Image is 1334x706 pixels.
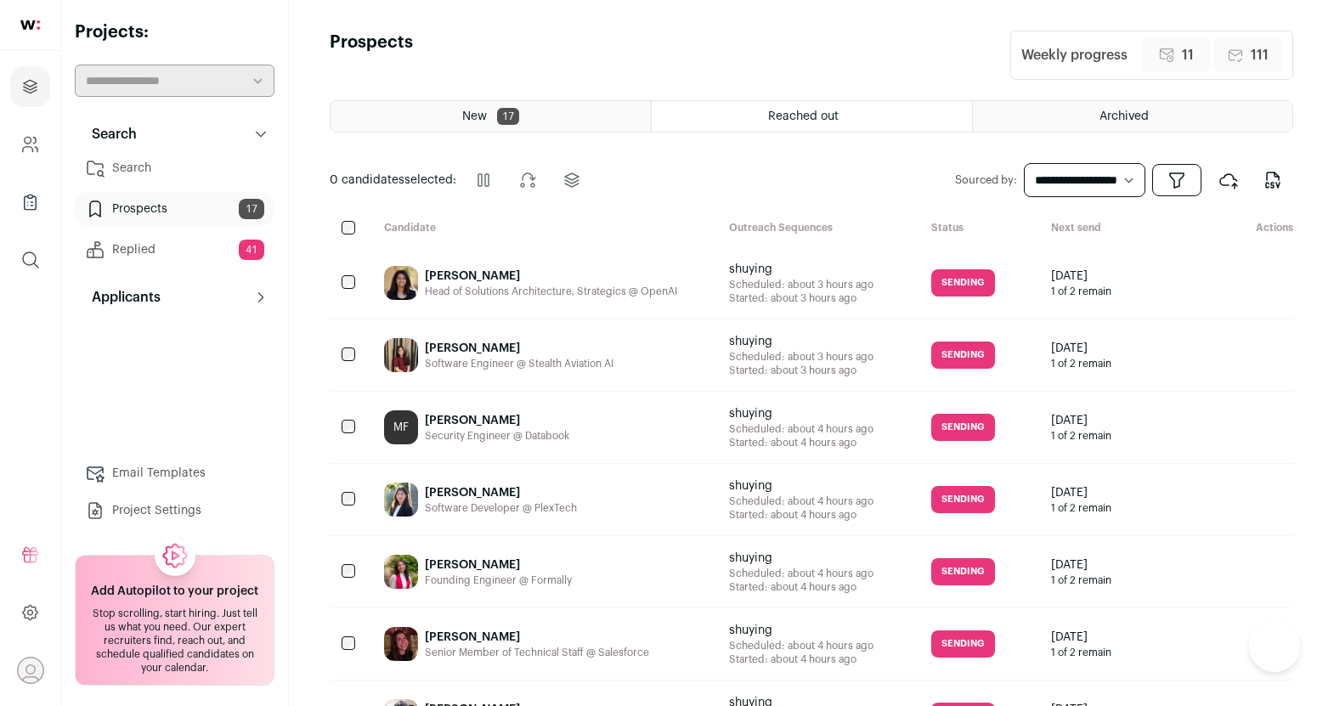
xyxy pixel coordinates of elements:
div: Candidate [370,221,715,237]
span: 1 of 2 remain [1051,429,1111,443]
span: [DATE] [1051,340,1111,357]
div: Scheduled: about 3 hours ago [729,350,873,364]
img: wellfound-shorthand-0d5821cbd27db2630d0214b213865d53afaa358527fdda9d0ea32b1df1b89c2c.svg [20,20,40,30]
div: shuying [729,622,873,639]
div: Started: about 4 hours ago [729,580,873,594]
button: Export to ATS [1208,160,1249,201]
a: Add Autopilot to your project Stop scrolling, start hiring. Just tell us what you need. Our exper... [75,555,274,686]
div: Software Engineer @ Stealth Aviation AI [425,357,613,370]
img: 030a34bdf39f908c686c2048a1873f80100b919377483061e10be7577f367e75 [384,338,418,372]
button: Applicants [75,280,274,314]
div: shuying [729,333,873,350]
div: Status [918,221,1037,237]
div: Next send [1037,221,1198,237]
span: 1 of 2 remain [1051,285,1111,298]
span: Sending [931,486,995,513]
span: Reached out [768,110,839,122]
div: shuying [729,405,873,422]
img: b396bb4fedd56a0e57132d0b4f6ba7b5095df4b4be2f0bb83996f89a508e29f8.jpg [384,483,418,517]
div: Actions [1198,221,1293,237]
a: Prospects17 [75,192,274,226]
span: selected: [330,172,456,189]
div: Started: about 4 hours ago [729,652,873,666]
div: Started: about 3 hours ago [729,364,873,377]
a: New 17 [331,101,651,132]
span: 17 [239,199,264,219]
span: Sending [931,630,995,658]
span: [DATE] [1051,268,1111,285]
span: Sending [931,414,995,441]
div: Outreach Sequences [715,221,918,237]
div: Scheduled: about 4 hours ago [729,639,873,652]
span: 17 [497,108,519,125]
span: Sending [931,269,995,297]
a: Project Settings [75,494,274,528]
div: Head of Solutions Architecture, Strategics @ OpenAI [425,285,677,298]
div: shuying [729,477,873,494]
span: 1 of 2 remain [1051,357,1111,370]
div: shuying [729,261,873,278]
a: Company and ATS Settings [10,124,50,165]
button: Search [75,117,274,151]
div: Software Developer @ PlexTech [425,501,577,515]
img: f18afd91684ec6f233b218d3cc469cd5d9c838386eb2c6a5e299eaf581d0e35b [384,627,418,661]
button: Open dropdown [1152,164,1201,196]
span: Archived [1099,110,1149,122]
div: [PERSON_NAME] [425,556,572,573]
iframe: Help Scout Beacon - Open [1249,621,1300,672]
span: 1 of 2 remain [1051,573,1111,587]
span: 41 [239,240,264,260]
div: Founding Engineer @ Formally [425,573,572,587]
h2: Projects: [75,20,274,44]
button: Pause outreach [463,160,504,201]
p: Search [82,124,137,144]
div: Security Engineer @ Databook [425,429,569,443]
div: Scheduled: about 4 hours ago [729,567,873,580]
span: [DATE] [1051,556,1111,573]
p: Applicants [82,287,161,308]
a: Search [75,151,274,185]
div: Started: about 4 hours ago [729,508,873,522]
div: Senior Member of Technical Staff @ Salesforce [425,646,649,659]
a: Projects [10,66,50,107]
div: [PERSON_NAME] [425,412,569,429]
span: [DATE] [1051,484,1111,501]
button: Export to CSV [1252,160,1293,201]
div: Scheduled: about 4 hours ago [729,422,873,436]
div: [PERSON_NAME] [425,484,577,501]
span: [DATE] [1051,412,1111,429]
div: shuying [729,550,873,567]
span: 1 of 2 remain [1051,646,1111,659]
img: 851b13118e4056b3b71ef31e20581e7ff22191be8cbe4b1c2b70e8f2671bfc8d.jpg [384,555,418,589]
div: Weekly progress [1021,45,1128,65]
a: Company Lists [10,182,50,223]
span: 0 candidates [330,174,404,186]
img: 436a643577aff3a0c68485e08fe48ec62bf28583cc85f329fb1dc501bbedc650 [384,266,418,300]
span: Sending [931,558,995,585]
h1: Prospects [330,31,413,80]
div: MF [384,410,418,444]
button: Open dropdown [17,657,44,684]
span: 1 of 2 remain [1051,501,1111,515]
div: Scheduled: about 3 hours ago [729,278,873,291]
a: Archived [973,101,1292,132]
span: 111 [1251,45,1269,65]
span: 11 [1182,45,1194,65]
span: Sending [931,342,995,369]
a: Email Templates [75,456,274,490]
div: [PERSON_NAME] [425,340,613,357]
div: [PERSON_NAME] [425,268,677,285]
div: Scheduled: about 4 hours ago [729,494,873,508]
span: [DATE] [1051,629,1111,646]
span: New [462,110,487,122]
div: Stop scrolling, start hiring. Just tell us what you need. Our expert recruiters find, reach out, ... [86,607,263,675]
h2: Add Autopilot to your project [91,583,258,600]
label: Sourced by: [955,173,1017,187]
div: Started: about 4 hours ago [729,436,873,449]
a: Replied41 [75,233,274,267]
div: [PERSON_NAME] [425,629,649,646]
div: Started: about 3 hours ago [729,291,873,305]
